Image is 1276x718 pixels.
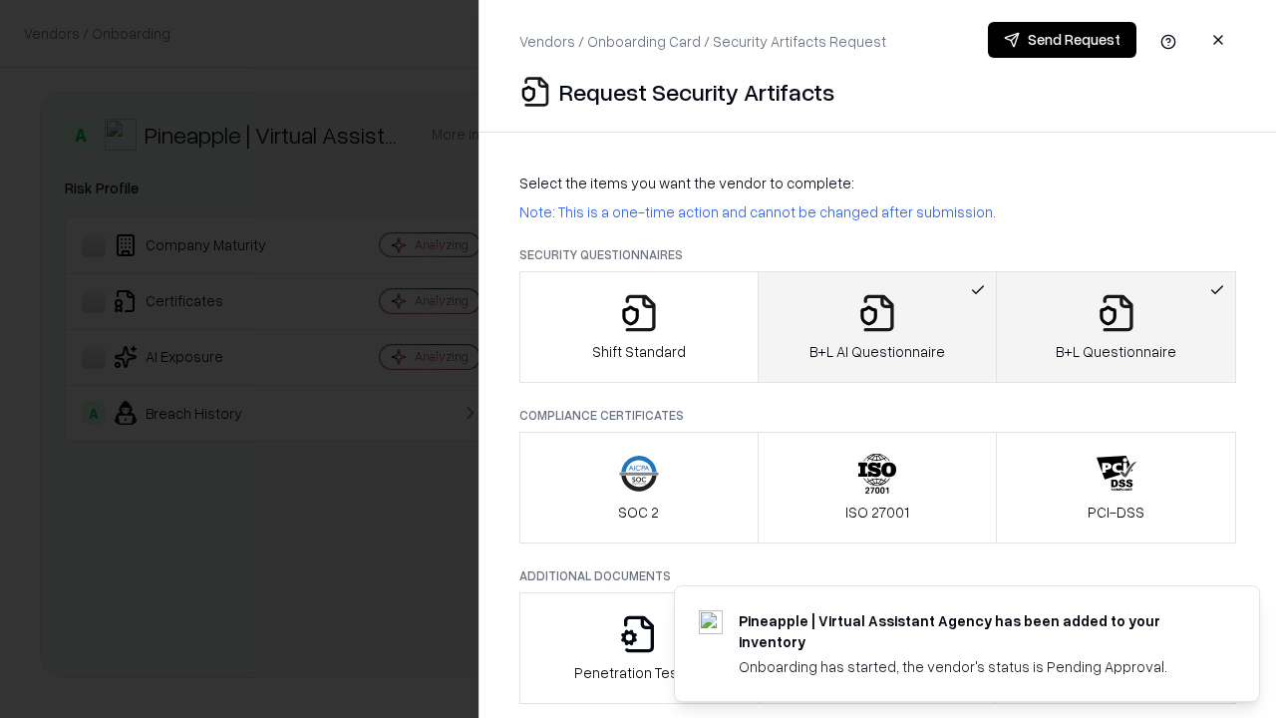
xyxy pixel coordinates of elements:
p: Request Security Artifacts [559,76,834,108]
p: Compliance Certificates [519,407,1236,424]
button: Penetration Testing [519,592,759,704]
p: Select the items you want the vendor to complete: [519,173,1236,193]
p: Additional Documents [519,567,1236,584]
button: B+L Questionnaire [996,271,1236,383]
button: B+L AI Questionnaire [758,271,998,383]
p: Penetration Testing [574,662,703,683]
p: Note: This is a one-time action and cannot be changed after submission. [519,201,1236,222]
button: Shift Standard [519,271,759,383]
img: trypineapple.com [699,610,723,634]
p: Shift Standard [592,341,686,362]
button: SOC 2 [519,432,759,543]
p: PCI-DSS [1088,502,1144,523]
p: ISO 27001 [845,502,909,523]
p: Vendors / Onboarding Card / Security Artifacts Request [519,31,886,52]
p: B+L AI Questionnaire [809,341,945,362]
p: B+L Questionnaire [1056,341,1176,362]
p: SOC 2 [618,502,659,523]
div: Onboarding has started, the vendor's status is Pending Approval. [739,656,1211,677]
div: Pineapple | Virtual Assistant Agency has been added to your inventory [739,610,1211,652]
p: Security Questionnaires [519,246,1236,263]
button: Send Request [988,22,1136,58]
button: PCI-DSS [996,432,1236,543]
button: ISO 27001 [758,432,998,543]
